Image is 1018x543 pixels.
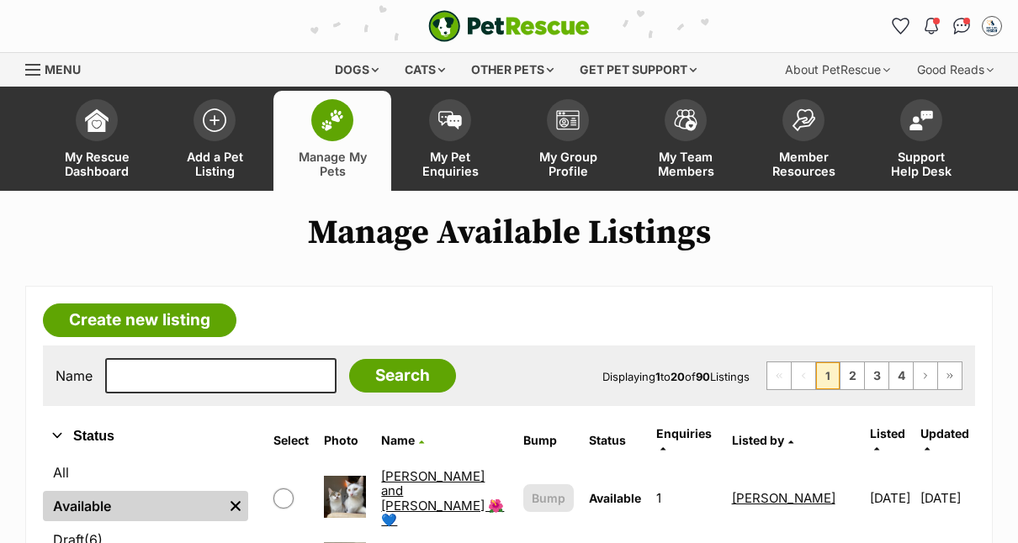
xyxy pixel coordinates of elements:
[393,53,457,87] div: Cats
[428,10,590,42] a: PetRescue
[696,370,710,383] strong: 90
[650,462,723,534] td: 1
[627,91,745,191] a: My Team Members
[381,433,424,447] a: Name
[792,362,815,389] span: Previous page
[766,361,962,390] nav: Pagination
[840,362,864,389] a: Page 2
[412,150,488,178] span: My Pet Enquiries
[438,111,462,129] img: pet-enquiries-icon-7e3ad2cf08bfb03b45e93fb7055b45f3efa6380592205ae92323e6603595dc1f.svg
[177,150,252,178] span: Add a Pet Listing
[568,53,708,87] div: Get pet support
[862,91,980,191] a: Support Help Desk
[59,150,135,178] span: My Rescue Dashboard
[948,13,975,40] a: Conversations
[920,426,969,454] a: Updated
[870,426,905,454] a: Listed
[321,109,344,131] img: manage-my-pets-icon-02211641906a0b7f246fdf0571729dbe1e7629f14944591b6c1af311fb30b64b.svg
[45,62,81,76] span: Menu
[905,53,1005,87] div: Good Reads
[273,91,391,191] a: Manage My Pets
[517,420,581,461] th: Bump
[203,108,226,132] img: add-pet-listing-icon-0afa8454b4691262ce3f59096e99ab1cd57d4a30225e0717b998d2c9b9846f56.svg
[43,457,248,488] a: All
[391,91,509,191] a: My Pet Enquiries
[56,368,93,383] label: Name
[888,13,1005,40] ul: Account quick links
[381,433,415,447] span: Name
[773,53,902,87] div: About PetRescue
[648,150,724,178] span: My Team Members
[294,150,370,178] span: Manage My Pets
[865,362,888,389] a: Page 3
[870,426,905,440] span: Listed
[732,433,784,447] span: Listed by
[914,362,937,389] a: Next page
[381,468,504,528] a: [PERSON_NAME] and [PERSON_NAME] 🌺💙
[589,491,641,505] span: Available
[938,362,962,389] a: Last page
[530,150,606,178] span: My Group Profile
[745,91,862,191] a: Member Resources
[602,370,750,383] span: Displaying to of Listings
[532,489,565,507] span: Bump
[317,420,373,461] th: Photo
[984,18,1000,34] img: Anita Butko profile pic
[556,110,580,130] img: group-profile-icon-3fa3cf56718a62981997c0bc7e787c4b2cf8bcc04b72c1350f741eb67cf2f40e.svg
[656,426,712,454] a: Enquiries
[920,462,973,534] td: [DATE]
[863,462,919,534] td: [DATE]
[43,303,236,337] a: Create new listing
[38,91,156,191] a: My Rescue Dashboard
[459,53,565,87] div: Other pets
[509,91,627,191] a: My Group Profile
[732,433,793,447] a: Listed by
[909,110,933,130] img: help-desk-icon-fdf02630f3aa405de69fd3d07c3f3aa587a6932b1a1747fa1d2bba05be0121f9.svg
[582,420,648,461] th: Status
[816,362,840,389] span: Page 1
[428,10,590,42] img: logo-e224e6f780fb5917bec1dbf3a21bbac754714ae5b6737aabdf751b685950b380.svg
[925,18,938,34] img: notifications-46538b983faf8c2785f20acdc204bb7945ddae34d4c08c2a6579f10ce5e182be.svg
[671,370,685,383] strong: 20
[25,53,93,83] a: Menu
[920,426,969,440] span: Updated
[888,13,915,40] a: Favourites
[323,53,390,87] div: Dogs
[349,359,456,393] input: Search
[792,108,815,131] img: member-resources-icon-8e73f808a243e03378d46382f2149f9095a855e16c252ad45f914b54edf8863c.svg
[674,109,697,131] img: team-members-icon-5396bd8760b3fe7c0b43da4ab00e1e3bb1a5d9ba89233759b79545d2d3fc5d0d.svg
[156,91,273,191] a: Add a Pet Listing
[655,370,660,383] strong: 1
[656,426,712,440] span: translation missing: en.admin.listings.index.attributes.enquiries
[324,476,366,518] img: Aiko and Emiri 🌺💙
[767,362,791,389] span: First page
[43,425,248,447] button: Status
[766,150,841,178] span: Member Resources
[223,491,248,521] a: Remove filter
[889,362,913,389] a: Page 4
[267,420,315,461] th: Select
[918,13,945,40] button: Notifications
[978,13,1005,40] button: My account
[953,18,971,34] img: chat-41dd97257d64d25036548639549fe6c8038ab92f7586957e7f3b1b290dea8141.svg
[43,491,223,521] a: Available
[523,484,574,512] button: Bump
[883,150,959,178] span: Support Help Desk
[85,108,109,132] img: dashboard-icon-eb2f2d2d3e046f16d808141f083e7271f6b2e854fb5c12c21221c1fb7104beca.svg
[732,490,835,506] a: [PERSON_NAME]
